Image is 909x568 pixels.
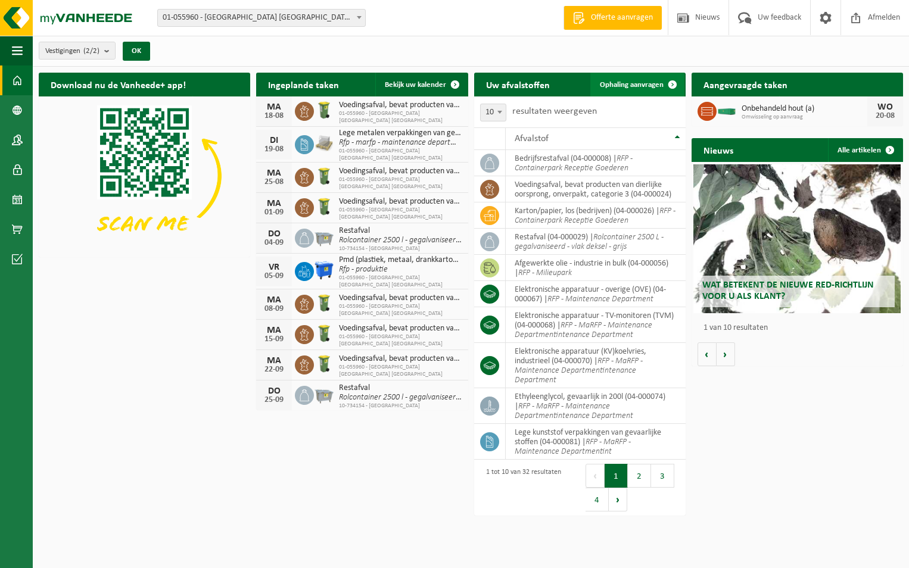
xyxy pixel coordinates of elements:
button: 2 [628,464,651,488]
h2: Uw afvalstoffen [474,73,562,96]
i: RFP - Maintenance Department [547,295,653,304]
span: Afvalstof [515,134,549,143]
span: Vestigingen [45,42,99,60]
span: 01-055960 - ROCKWOOL BELGIUM NV - WIJNEGEM [157,9,366,27]
div: 22-09 [262,366,286,374]
a: Alle artikelen [828,138,902,162]
div: 20-08 [873,112,897,120]
img: WB-0140-HPE-GN-50 [314,293,334,313]
td: elektronische apparatuur - TV-monitoren (TVM) (04-000068) | [506,307,686,343]
span: 01-055960 - [GEOGRAPHIC_DATA] [GEOGRAPHIC_DATA] [GEOGRAPHIC_DATA] [339,333,462,348]
div: 05-09 [262,272,286,280]
button: 1 [605,464,628,488]
td: elektronische apparatuur - overige (OVE) (04-000067) | [506,281,686,307]
img: WB-2500-GAL-GY-01 [314,384,334,404]
span: Onbehandeld hout (a) [742,104,867,114]
a: Ophaling aanvragen [590,73,684,96]
td: afgewerkte olie - industrie in bulk (04-000056) | [506,255,686,281]
span: 10 [481,104,506,121]
span: Omwisseling op aanvraag [742,114,867,121]
span: Voedingsafval, bevat producten van dierlijke oorsprong, onverpakt, categorie 3 [339,354,462,364]
h2: Nieuws [692,138,745,161]
span: Bekijk uw kalender [385,81,446,89]
div: 01-09 [262,208,286,217]
div: VR [262,263,286,272]
button: 4 [586,488,609,511]
button: Volgende [717,342,735,366]
div: 08-09 [262,305,286,313]
img: WB-0140-HPE-GN-50 [314,100,334,120]
p: 1 van 10 resultaten [703,324,897,332]
td: karton/papier, los (bedrijven) (04-000026) | [506,202,686,229]
a: Offerte aanvragen [564,6,662,30]
span: Restafval [339,226,462,236]
span: 10 [480,104,506,121]
img: HK-XC-20-GN-00 [717,105,737,116]
img: Download de VHEPlus App [39,96,250,255]
i: RFP - MaRFP - Maintenance Departmentint [515,438,631,456]
div: 18-08 [262,112,286,120]
div: 19-08 [262,145,286,154]
span: Pmd (plastiek, metaal, drankkartons) (bedrijven) [339,255,462,265]
i: RFP - MaRFP - Maintenance Departmentintenance Department [515,402,633,420]
td: lege kunststof verpakkingen van gevaarlijke stoffen (04-000081) | [506,424,686,460]
td: restafval (04-000029) | [506,229,686,255]
span: Voedingsafval, bevat producten van dierlijke oorsprong, onverpakt, categorie 3 [339,197,462,207]
div: MA [262,199,286,208]
span: 01-055960 - [GEOGRAPHIC_DATA] [GEOGRAPHIC_DATA] [GEOGRAPHIC_DATA] [339,207,462,221]
i: RFP - MaRFP - Maintenance Departmentintenance Department [515,357,643,385]
div: WO [873,102,897,112]
div: 25-09 [262,396,286,404]
div: DO [262,229,286,239]
a: Wat betekent de nieuwe RED-richtlijn voor u als klant? [693,164,901,313]
img: WB-0140-HPE-GN-50 [314,354,334,374]
i: Rolcontainer 2500 l - gegalvaniseerd - vlak deksel - grijs [339,393,521,402]
div: 25-08 [262,178,286,186]
img: WB-1100-HPE-BE-01 [314,260,334,280]
div: MA [262,326,286,335]
a: Bekijk uw kalender [375,73,467,96]
span: 01-055960 - [GEOGRAPHIC_DATA] [GEOGRAPHIC_DATA] [GEOGRAPHIC_DATA] [339,110,462,124]
td: elektronische apparatuur (KV)koelvries, industrieel (04-000070) | [506,343,686,388]
div: MA [262,295,286,305]
span: 10-734154 - [GEOGRAPHIC_DATA] [339,402,462,410]
span: Offerte aanvragen [588,12,656,24]
label: resultaten weergeven [512,107,597,116]
i: Rolcontainer 2500 l - gegalvaniseerd - vlak deksel - grijs [339,236,521,245]
i: Rolcontainer 2500 L - gegalvaniseerd - vlak deksel - grijs [515,233,664,251]
div: DI [262,136,286,145]
i: RFP - Containerpark Receptie Goederen [515,154,633,173]
button: 3 [651,464,674,488]
button: Previous [586,464,605,488]
i: Rfp - produktie [339,265,388,274]
span: Voedingsafval, bevat producten van dierlijke oorsprong, onverpakt, categorie 3 [339,324,462,333]
td: voedingsafval, bevat producten van dierlijke oorsprong, onverpakt, categorie 3 (04-000024) [506,176,686,202]
span: Lege metalen verpakkingen van gevaarlijke stoffen [339,129,462,138]
td: ethyleenglycol, gevaarlijk in 200l (04-000074) | [506,388,686,424]
h2: Aangevraagde taken [692,73,799,96]
div: MA [262,356,286,366]
img: WB-2500-GAL-GY-01 [314,227,334,247]
button: Vestigingen(2/2) [39,42,116,60]
span: Voedingsafval, bevat producten van dierlijke oorsprong, onverpakt, categorie 3 [339,294,462,303]
i: RFP - Containerpark Receptie Goederen [515,207,675,225]
button: Vorige [698,342,717,366]
i: RFP - Milieupark [518,269,572,277]
div: 15-09 [262,335,286,344]
span: Wat betekent de nieuwe RED-richtlijn voor u als klant? [702,280,874,301]
td: bedrijfsrestafval (04-000008) | [506,150,686,176]
span: Voedingsafval, bevat producten van dierlijke oorsprong, onverpakt, categorie 3 [339,101,462,110]
div: 04-09 [262,239,286,247]
img: WB-0140-HPE-GN-50 [314,323,334,344]
span: 01-055960 - [GEOGRAPHIC_DATA] [GEOGRAPHIC_DATA] [GEOGRAPHIC_DATA] [339,274,462,289]
img: LP-PA-00000-WDN-11 [314,133,334,154]
span: 01-055960 - [GEOGRAPHIC_DATA] [GEOGRAPHIC_DATA] [GEOGRAPHIC_DATA] [339,303,462,317]
img: WB-0140-HPE-GN-50 [314,196,334,217]
h2: Ingeplande taken [256,73,351,96]
count: (2/2) [83,47,99,55]
span: 01-055960 - ROCKWOOL BELGIUM NV - WIJNEGEM [158,10,365,26]
div: DO [262,386,286,396]
span: Restafval [339,383,462,393]
span: 10-734154 - [GEOGRAPHIC_DATA] [339,245,462,252]
div: 1 tot 10 van 32 resultaten [480,463,561,513]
